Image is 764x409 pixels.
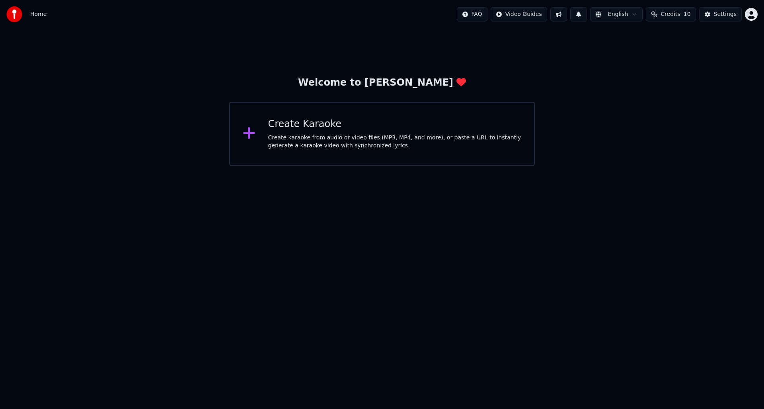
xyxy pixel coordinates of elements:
[491,7,547,22] button: Video Guides
[268,118,522,131] div: Create Karaoke
[646,7,696,22] button: Credits10
[268,134,522,150] div: Create karaoke from audio or video files (MP3, MP4, and more), or paste a URL to instantly genera...
[30,10,47,18] span: Home
[699,7,742,22] button: Settings
[661,10,680,18] span: Credits
[30,10,47,18] nav: breadcrumb
[714,10,737,18] div: Settings
[298,76,466,89] div: Welcome to [PERSON_NAME]
[457,7,487,22] button: FAQ
[6,6,22,22] img: youka
[684,10,691,18] span: 10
